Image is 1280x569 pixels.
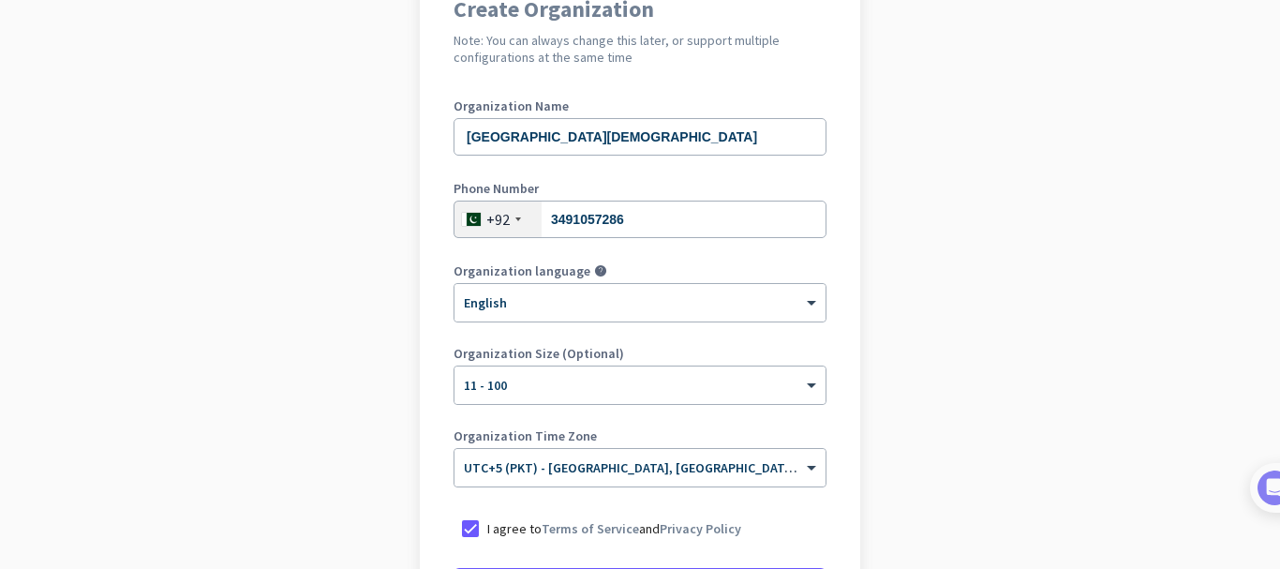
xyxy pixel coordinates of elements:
[454,32,826,66] h2: Note: You can always change this later, or support multiple configurations at the same time
[454,347,826,360] label: Organization Size (Optional)
[486,210,510,229] div: +92
[660,520,741,537] a: Privacy Policy
[487,519,741,538] p: I agree to and
[542,520,639,537] a: Terms of Service
[454,429,826,442] label: Organization Time Zone
[454,118,826,156] input: What is the name of your organization?
[454,201,826,238] input: 21 23456789
[594,264,607,277] i: help
[454,264,590,277] label: Organization language
[454,99,826,112] label: Organization Name
[454,182,826,195] label: Phone Number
